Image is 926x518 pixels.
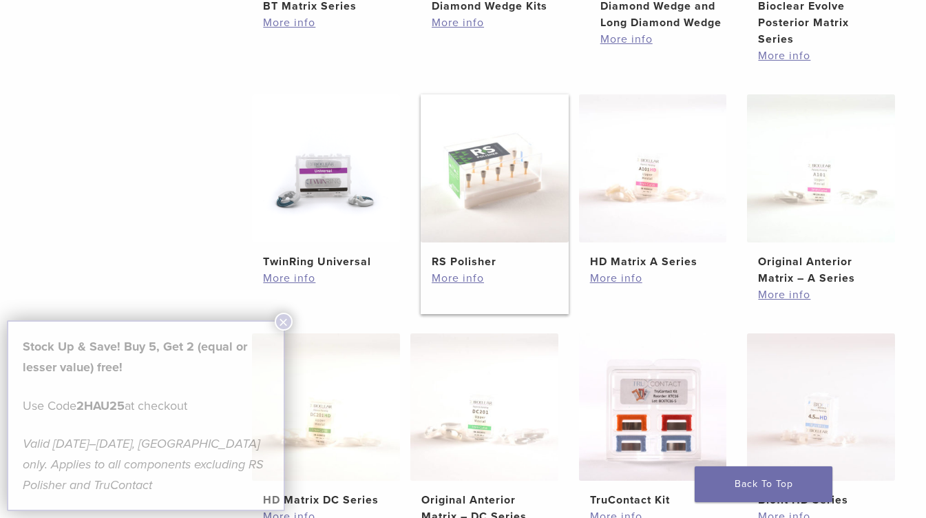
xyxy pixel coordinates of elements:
[747,333,895,481] img: Biofit HD Series
[421,94,569,270] a: RS PolisherRS Polisher
[23,395,269,416] p: Use Code at checkout
[747,94,895,287] a: Original Anterior Matrix - A SeriesOriginal Anterior Matrix – A Series
[263,492,388,508] h2: HD Matrix DC Series
[263,14,388,31] a: More info
[579,94,727,242] img: HD Matrix A Series
[695,466,832,502] a: Back To Top
[432,270,557,287] a: More info
[432,253,557,270] h2: RS Polisher
[252,94,400,270] a: TwinRing UniversalTwinRing Universal
[747,333,895,509] a: Biofit HD SeriesBiofit HD Series
[758,48,883,64] a: More info
[252,333,400,481] img: HD Matrix DC Series
[590,492,715,508] h2: TruContact Kit
[421,94,569,242] img: RS Polisher
[758,253,883,287] h2: Original Anterior Matrix – A Series
[579,333,727,481] img: TruContact Kit
[432,14,557,31] a: More info
[23,339,247,375] strong: Stock Up & Save! Buy 5, Get 2 (equal or lesser value) free!
[263,270,388,287] a: More info
[579,94,727,270] a: HD Matrix A SeriesHD Matrix A Series
[252,94,400,242] img: TwinRing Universal
[76,398,125,413] strong: 2HAU25
[410,333,558,481] img: Original Anterior Matrix - DC Series
[275,313,293,331] button: Close
[579,333,727,509] a: TruContact KitTruContact Kit
[252,333,400,509] a: HD Matrix DC SeriesHD Matrix DC Series
[263,253,388,270] h2: TwinRing Universal
[747,94,895,242] img: Original Anterior Matrix - A Series
[600,31,726,48] a: More info
[590,253,715,270] h2: HD Matrix A Series
[758,287,883,303] a: More info
[590,270,715,287] a: More info
[23,436,264,493] em: Valid [DATE]–[DATE], [GEOGRAPHIC_DATA] only. Applies to all components excluding RS Polisher and ...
